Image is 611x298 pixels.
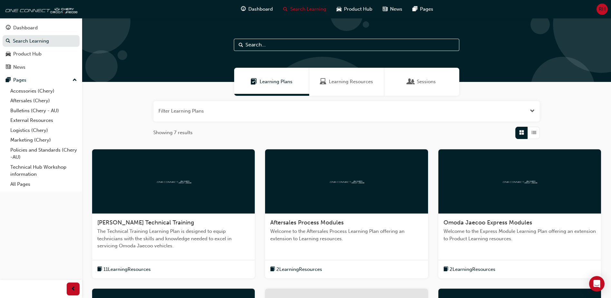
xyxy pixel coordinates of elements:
[3,3,77,15] img: oneconnect
[290,5,326,13] span: Search Learning
[71,285,76,293] span: prev-icon
[13,50,42,58] div: Product Hub
[241,5,246,13] span: guage-icon
[444,228,596,242] span: Welcome to the Express Module Learning Plan offering an extension to Product Learning resources.
[8,145,80,162] a: Policies and Standards (Chery -AU)
[13,76,26,84] div: Pages
[13,24,38,32] div: Dashboard
[270,219,344,226] span: Aftersales Process Modules
[8,162,80,179] a: Technical Hub Workshop information
[331,3,377,16] a: car-iconProduct Hub
[3,61,80,73] a: News
[6,38,10,44] span: search-icon
[8,115,80,125] a: External Resources
[8,86,80,96] a: Accessories (Chery)
[444,265,448,273] span: book-icon
[278,3,331,16] a: search-iconSearch Learning
[384,68,459,96] a: SessionsSessions
[390,5,402,13] span: News
[270,228,423,242] span: Welcome to the Aftersales Process Learning Plan offering an extension to Learning resources.
[234,68,309,96] a: Learning PlansLearning Plans
[3,74,80,86] button: Pages
[153,129,193,136] span: Showing 7 results
[502,178,537,184] img: oneconnect
[72,76,77,84] span: up-icon
[260,78,292,85] span: Learning Plans
[444,265,495,273] button: book-icon2LearningResources
[444,219,532,226] span: Omoda Jaecoo Express Modules
[156,178,191,184] img: oneconnect
[276,266,322,273] span: 2 Learning Resources
[383,5,387,13] span: news-icon
[103,266,151,273] span: 11 Learning Resources
[344,5,372,13] span: Product Hub
[3,48,80,60] a: Product Hub
[8,179,80,189] a: All Pages
[6,77,11,83] span: pages-icon
[8,106,80,116] a: Bulletins (Chery - AU)
[248,5,273,13] span: Dashboard
[270,265,322,273] button: book-icon2LearningResources
[6,25,11,31] span: guage-icon
[420,5,433,13] span: Pages
[597,4,608,15] button: RH
[450,266,495,273] span: 2 Learning Resources
[589,276,605,292] div: Open Intercom Messenger
[13,64,25,71] div: News
[8,135,80,145] a: Marketing (Chery)
[97,228,250,250] span: The Technical Training Learning Plan is designed to equip technicians with the skills and knowled...
[519,129,524,136] span: Grid
[92,149,255,279] a: oneconnect[PERSON_NAME] Technical TrainingThe Technical Training Learning Plan is designed to equ...
[599,5,606,13] span: RH
[8,125,80,135] a: Logistics (Chery)
[234,39,459,51] input: Search...
[270,265,275,273] span: book-icon
[8,96,80,106] a: Aftersales (Chery)
[6,51,11,57] span: car-icon
[417,78,436,85] span: Sessions
[251,78,257,85] span: Learning Plans
[407,3,438,16] a: pages-iconPages
[438,149,601,279] a: oneconnectOmoda Jaecoo Express ModulesWelcome to the Express Module Learning Plan offering an ext...
[283,5,288,13] span: search-icon
[265,149,428,279] a: oneconnectAftersales Process ModulesWelcome to the Aftersales Process Learning Plan offering an e...
[408,78,414,85] span: Sessions
[337,5,341,13] span: car-icon
[97,265,151,273] button: book-icon11LearningResources
[377,3,407,16] a: news-iconNews
[3,21,80,74] button: DashboardSearch LearningProduct HubNews
[530,107,535,115] button: Open the filter
[320,78,326,85] span: Learning Resources
[413,5,417,13] span: pages-icon
[97,265,102,273] span: book-icon
[236,3,278,16] a: guage-iconDashboard
[97,219,194,226] span: [PERSON_NAME] Technical Training
[309,68,384,96] a: Learning ResourcesLearning Resources
[3,22,80,34] a: Dashboard
[329,78,373,85] span: Learning Resources
[6,65,11,70] span: news-icon
[239,41,243,49] span: Search
[329,178,364,184] img: oneconnect
[531,129,536,136] span: List
[3,35,80,47] a: Search Learning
